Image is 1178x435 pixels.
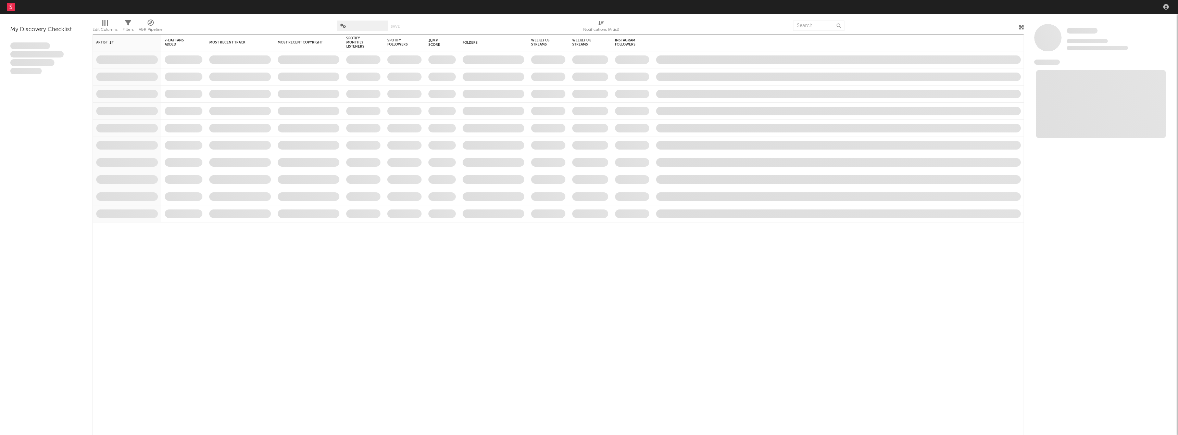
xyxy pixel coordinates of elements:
[531,38,555,47] span: Weekly US Streams
[10,51,64,58] span: Integer aliquet in purus et
[10,59,54,66] span: Praesent ac interdum
[1034,60,1060,65] span: News Feed
[572,38,598,47] span: Weekly UK Streams
[10,42,50,49] span: Lorem ipsum dolor
[92,17,117,37] div: Edit Columns
[1067,39,1108,43] span: Tracking Since: [DATE]
[10,26,82,34] div: My Discovery Checklist
[96,40,148,44] div: Artist
[391,25,400,28] button: Save
[10,68,42,75] span: Aliquam viverra
[428,39,446,47] div: Jump Score
[463,41,514,45] div: Folders
[583,17,619,37] div: Notifications (Artist)
[1067,46,1128,50] span: 0 fans last week
[583,26,619,34] div: Notifications (Artist)
[139,17,163,37] div: A&R Pipeline
[346,36,370,49] div: Spotify Monthly Listeners
[278,40,329,44] div: Most Recent Copyright
[1067,27,1098,34] a: Some Artist
[615,38,639,47] div: Instagram Followers
[139,26,163,34] div: A&R Pipeline
[387,38,411,47] div: Spotify Followers
[793,21,844,31] input: Search...
[123,26,134,34] div: Filters
[92,26,117,34] div: Edit Columns
[209,40,261,44] div: Most Recent Track
[165,38,192,47] span: 7-Day Fans Added
[123,17,134,37] div: Filters
[1067,28,1098,34] span: Some Artist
